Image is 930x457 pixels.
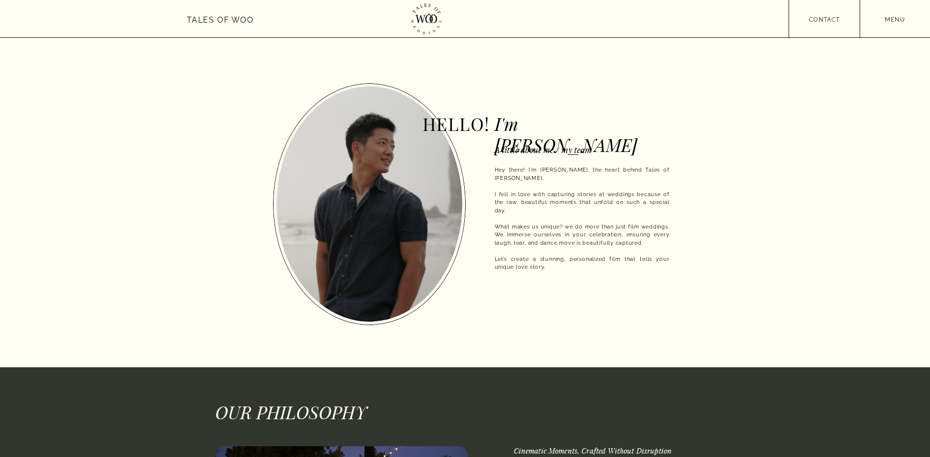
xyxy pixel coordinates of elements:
[495,166,670,296] p: Hey there! I'm [PERSON_NAME], the heart behind Tales of [PERSON_NAME]. I fell in love with captur...
[495,145,654,156] h3: A little about me / my team
[187,13,254,25] a: Tales of Woo
[789,15,860,22] a: contact
[215,402,368,420] h2: Our Philosophy
[495,113,604,131] h2: I'm [PERSON_NAME]
[423,113,504,131] h1: Hello!
[860,15,930,22] a: menu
